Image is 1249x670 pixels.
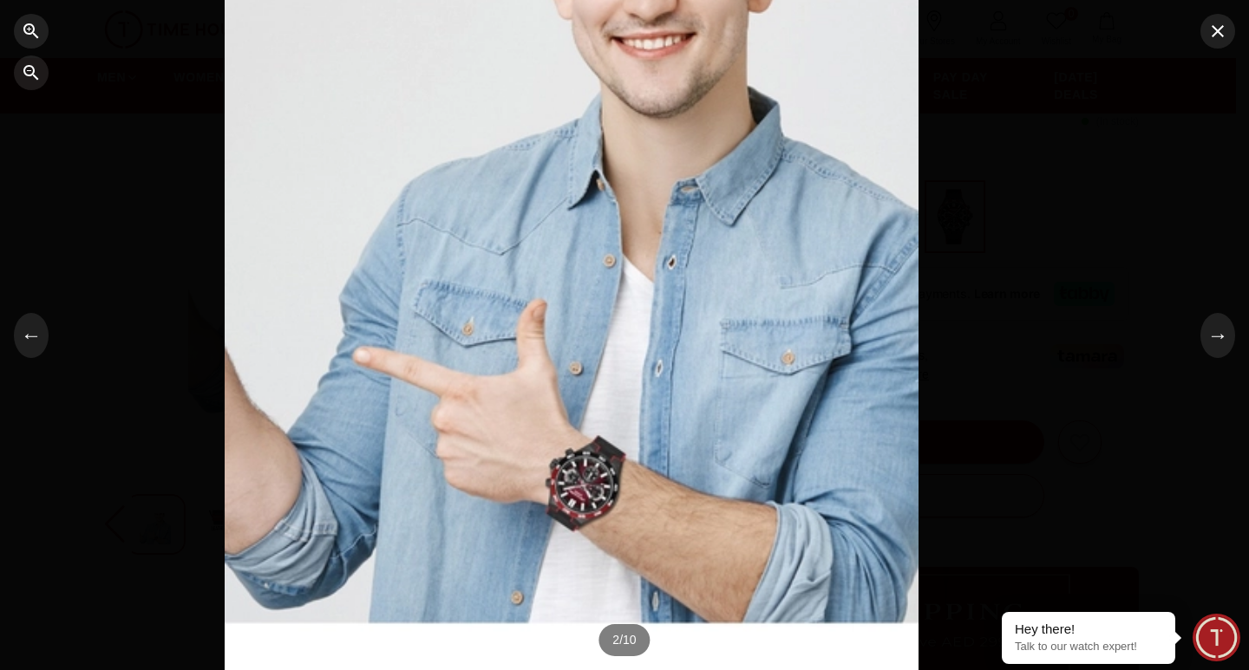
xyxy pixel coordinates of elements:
button: → [1200,313,1235,358]
div: Chat Widget [1193,614,1240,661]
div: 2 / 10 [598,624,650,656]
p: Talk to our watch expert! [1015,640,1162,654]
button: ← [14,313,49,358]
div: Hey there! [1015,621,1162,638]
